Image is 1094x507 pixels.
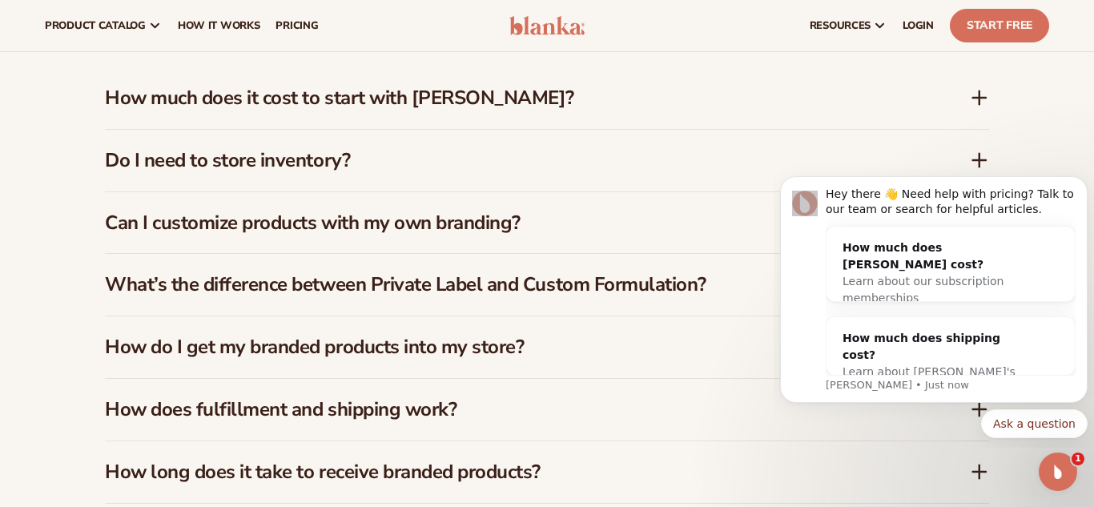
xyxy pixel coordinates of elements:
[276,19,318,32] span: pricing
[1039,453,1077,491] iframe: Intercom live chat
[1072,453,1084,465] span: 1
[774,162,1094,448] iframe: Intercom notifications message
[105,149,922,172] h3: Do I need to store inventory?
[509,16,585,35] img: logo
[105,461,922,484] h3: How long does it take to receive branded products?
[105,211,922,235] h3: Can I customize products with my own branding?
[105,336,922,359] h3: How do I get my branded products into my store?
[950,9,1049,42] a: Start Free
[810,19,871,32] span: resources
[903,19,934,32] span: LOGIN
[105,398,922,421] h3: How does fulfillment and shipping work?
[105,87,922,110] h3: How much does it cost to start with [PERSON_NAME]?
[45,19,146,32] span: product catalog
[105,273,922,296] h3: What’s the difference between Private Label and Custom Formulation?
[178,19,260,32] span: How It Works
